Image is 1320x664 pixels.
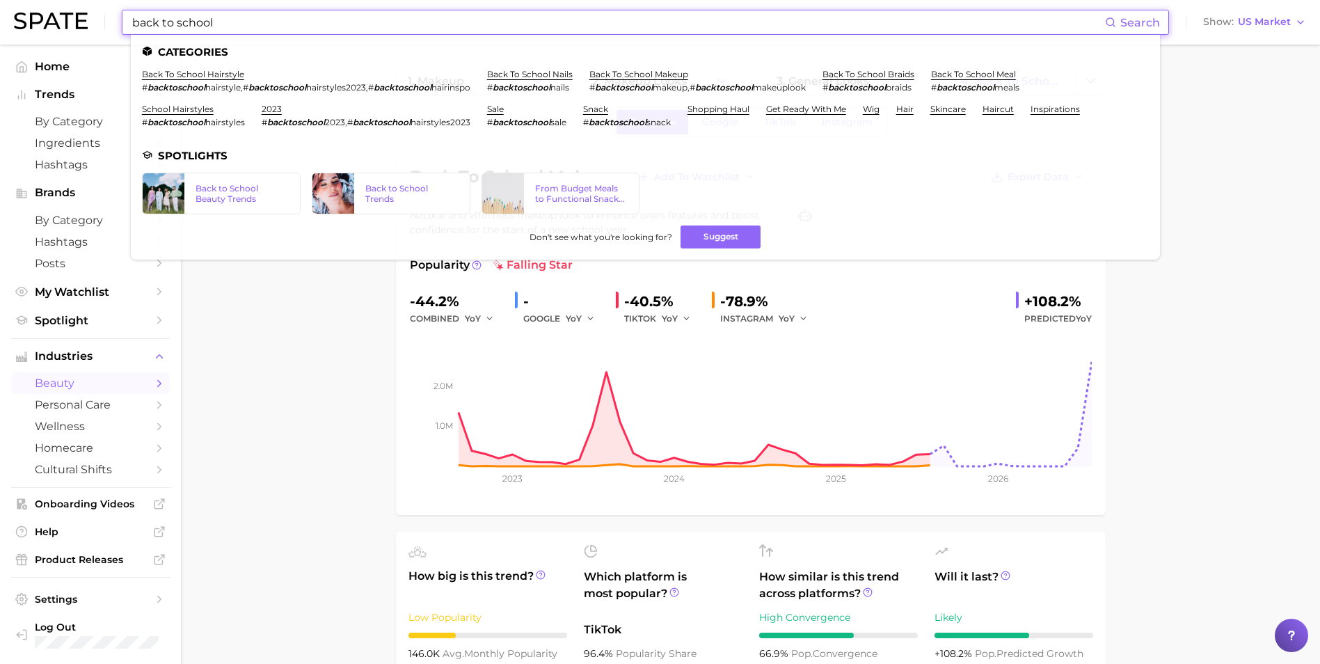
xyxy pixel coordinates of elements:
span: # [487,117,493,127]
span: convergence [791,647,877,660]
span: Log Out [35,621,193,633]
div: , [262,117,470,127]
a: 2023 [262,104,282,114]
span: hairstyles [205,117,245,127]
button: YoY [662,310,692,327]
span: Spotlight [35,314,146,327]
span: Search [1120,16,1160,29]
button: Trends [11,84,170,105]
a: back to school meal [931,69,1016,79]
span: Don't see what you're looking for? [530,232,672,242]
span: # [142,117,148,127]
div: 6 / 10 [759,633,918,638]
em: backtoschool [374,82,431,93]
span: cultural shifts [35,463,146,476]
div: GOOGLE [523,310,605,327]
span: Show [1203,18,1234,26]
span: # [347,117,353,127]
span: homecare [35,441,146,454]
span: Hashtags [35,158,146,171]
span: YoY [662,313,678,324]
div: -78.9% [720,290,818,313]
span: # [589,82,595,93]
span: by Category [35,115,146,128]
span: # [583,117,589,127]
button: YoY [465,310,495,327]
span: YoY [1076,313,1092,324]
a: sale [487,104,504,114]
div: +108.2% [1024,290,1092,313]
div: From Budget Meals to Functional Snacks: Food & Beverage Trends Shaping Consumer Behavior This Sch... [535,183,628,204]
span: falling star [493,257,573,274]
a: Settings [11,589,170,610]
span: Will it last? [935,569,1093,602]
button: YoY [566,310,596,327]
span: # [142,82,148,93]
a: shopping haul [687,104,749,114]
span: # [368,82,374,93]
span: Trends [35,88,146,101]
button: Industries [11,346,170,367]
a: Hashtags [11,154,170,175]
li: Spotlights [142,150,1149,161]
div: Low Popularity [408,609,567,626]
a: cultural shifts [11,459,170,480]
span: US Market [1238,18,1291,26]
a: back to school hairstyle [142,69,244,79]
span: Settings [35,593,146,606]
a: Spotlight [11,310,170,331]
span: popularity share [616,647,697,660]
div: 3 / 10 [408,633,567,638]
a: snack [583,104,608,114]
span: hairinspo [431,82,470,93]
span: # [262,117,267,127]
em: backtoschool [695,82,753,93]
a: get ready with me [766,104,846,114]
span: braids [886,82,912,93]
span: 146.0k [408,647,443,660]
a: Help [11,521,170,542]
span: by Category [35,214,146,227]
a: homecare [11,437,170,459]
span: hairstyle [205,82,241,93]
tspan: 2023 [502,473,523,484]
span: TikTok [584,622,742,638]
button: YoY [779,310,809,327]
a: back to school makeup [589,69,688,79]
abbr: popularity index [975,647,996,660]
a: Ingredients [11,132,170,154]
span: 66.9% [759,647,791,660]
span: predicted growth [975,647,1083,660]
a: by Category [11,210,170,231]
em: backtoschool [353,117,411,127]
em: backtoschool [589,117,646,127]
span: personal care [35,398,146,411]
span: monthly popularity [443,647,557,660]
em: backtoschool [493,117,550,127]
span: How big is this trend? [408,568,567,602]
a: school hairstyles [142,104,214,114]
a: Back to School Trends [312,173,470,214]
span: +108.2% [935,647,975,660]
a: Home [11,56,170,77]
button: Suggest [681,226,761,248]
span: meals [994,82,1019,93]
span: wellness [35,420,146,433]
span: makeup [653,82,687,93]
a: inspirations [1031,104,1080,114]
span: Popularity [410,257,470,274]
div: INSTAGRAM [720,310,818,327]
a: Product Releases [11,549,170,570]
div: Back to School Beauty Trends [196,183,289,204]
a: wig [863,104,880,114]
span: hairstyles2023 [306,82,366,93]
span: snack [646,117,671,127]
img: SPATE [14,13,88,29]
span: Ingredients [35,136,146,150]
a: back to school nails [487,69,573,79]
span: Brands [35,187,146,199]
span: 2023 [325,117,345,127]
span: # [243,82,248,93]
a: beauty [11,372,170,394]
a: Back to School Beauty Trends [142,173,301,214]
